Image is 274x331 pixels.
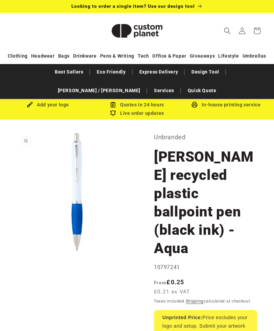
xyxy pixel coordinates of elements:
img: In-house printing [191,102,198,108]
a: Lifestyle [218,50,239,62]
span: Looking to order a single item? Use our design tool [71,3,195,9]
a: Eco Friendly [93,66,129,78]
div: Taxes included. calculated at checkout. [154,298,257,305]
a: Services [151,85,178,97]
strong: £0.25 [154,278,184,286]
a: Office & Paper [152,50,186,62]
div: Quotes in 24 hours [92,101,181,109]
p: Unbranded [154,132,257,143]
span: From [154,280,166,285]
a: Express Delivery [136,66,182,78]
span: 10797241 [154,264,180,270]
strong: Unprinted Price: [162,315,203,320]
a: Best Sellers [51,66,87,78]
a: Bags [58,50,70,62]
img: Custom Planet [103,16,171,46]
a: Shipping [186,299,204,304]
a: [PERSON_NAME] / [PERSON_NAME] [54,85,144,97]
summary: Search [220,23,235,38]
a: Clothing [8,50,28,62]
a: Umbrellas [243,50,266,62]
div: Live order updates [3,109,271,118]
a: Pens & Writing [100,50,134,62]
a: Custom Planet [101,13,174,48]
a: Design Tool [188,66,223,78]
div: In-house printing service [182,101,271,109]
a: Giveaways [190,50,215,62]
span: £0.21 ex VAT [154,288,190,296]
img: Order Updates Icon [110,102,116,108]
img: Order updates [110,110,116,116]
h1: [PERSON_NAME] recycled plastic ballpoint pen (black ink) - Aqua [154,148,257,257]
img: Brush Icon [27,102,33,108]
a: Headwear [31,50,55,62]
div: Add your logo [3,101,92,109]
media-gallery: Gallery Viewer [17,132,137,252]
a: Drinkware [73,50,96,62]
a: Quick Quote [184,85,220,97]
a: Tech [138,50,149,62]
